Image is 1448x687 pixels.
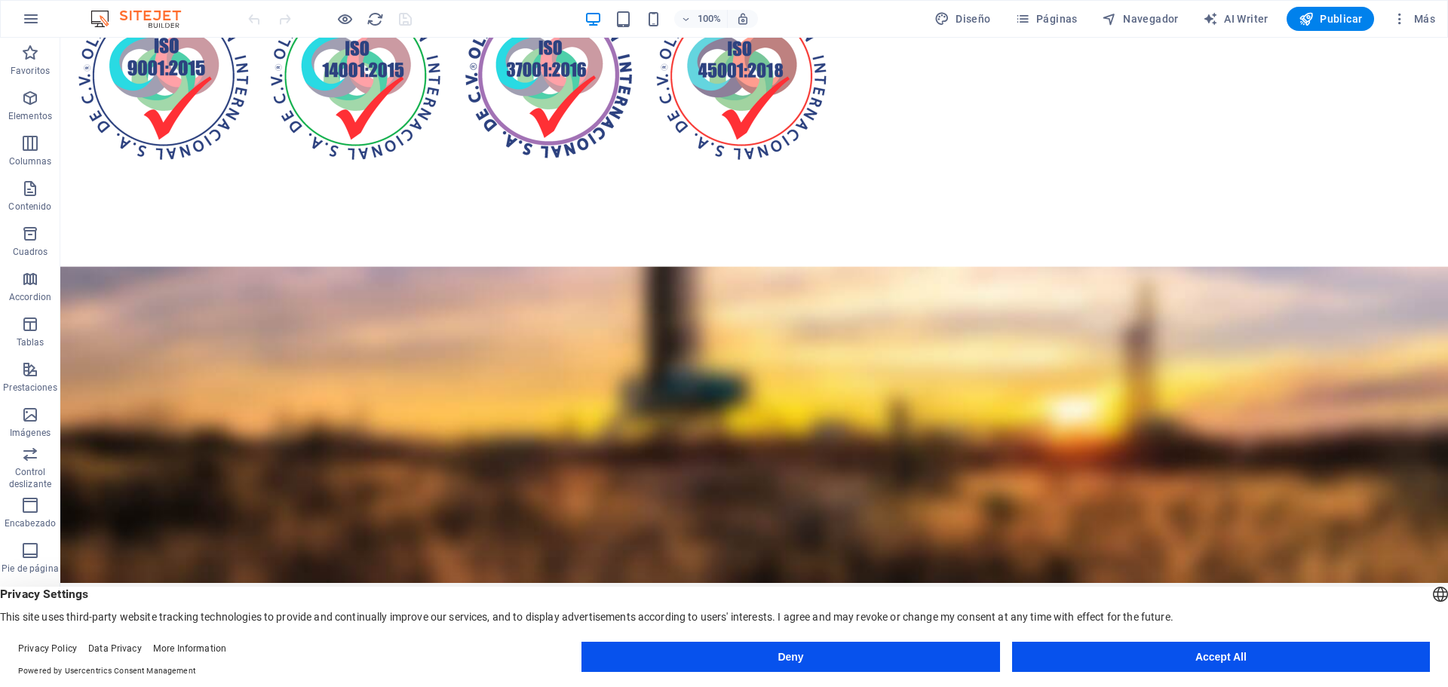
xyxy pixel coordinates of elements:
span: Más [1392,11,1435,26]
p: Favoritos [11,65,50,77]
h6: 100% [697,10,721,28]
span: AI Writer [1203,11,1269,26]
p: Accordion [9,291,51,303]
p: Cuadros [13,246,48,258]
button: Diseño [928,7,997,31]
button: AI Writer [1197,7,1275,31]
button: Navegador [1096,7,1185,31]
p: Pie de página [2,563,58,575]
button: 100% [674,10,728,28]
button: reload [366,10,384,28]
p: Tablas [17,336,44,348]
p: Contenido [8,201,51,213]
p: Encabezado [5,517,56,529]
button: Haz clic para salir del modo de previsualización y seguir editando [336,10,354,28]
span: Páginas [1015,11,1078,26]
div: Diseño (Ctrl+Alt+Y) [928,7,997,31]
span: Publicar [1299,11,1363,26]
button: Más [1386,7,1441,31]
i: Al redimensionar, ajustar el nivel de zoom automáticamente para ajustarse al dispositivo elegido. [736,12,750,26]
span: Navegador [1102,11,1179,26]
p: Prestaciones [3,382,57,394]
p: Columnas [9,155,52,167]
button: Publicar [1287,7,1375,31]
p: Elementos [8,110,52,122]
span: Diseño [934,11,991,26]
i: Volver a cargar página [367,11,384,28]
p: Imágenes [10,427,51,439]
img: Editor Logo [87,10,200,28]
button: Páginas [1009,7,1084,31]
